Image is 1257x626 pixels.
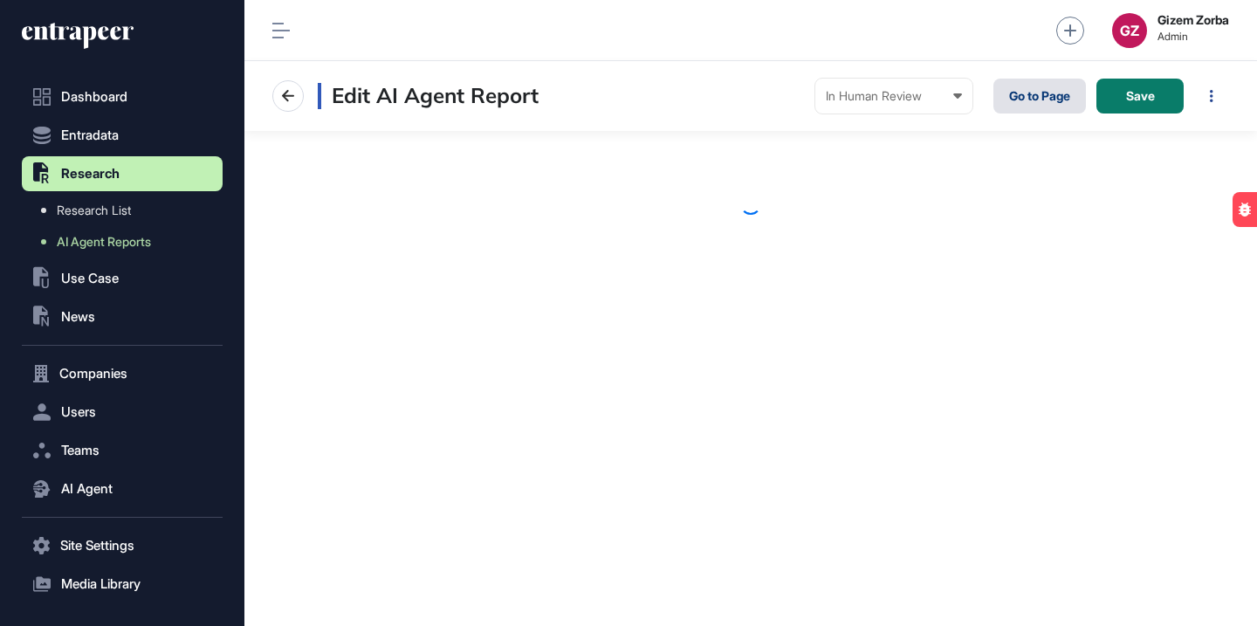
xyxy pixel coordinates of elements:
[22,471,223,506] button: AI Agent
[22,261,223,296] button: Use Case
[22,79,223,114] a: Dashboard
[31,195,223,226] a: Research List
[22,395,223,430] button: Users
[1112,13,1147,48] button: GZ
[22,156,223,191] button: Research
[993,79,1086,114] a: Go to Page
[1157,31,1229,43] span: Admin
[59,367,127,381] span: Companies
[61,577,141,591] span: Media Library
[61,90,127,104] span: Dashboard
[1157,13,1229,27] strong: Gizem Zorba
[61,167,120,181] span: Research
[31,226,223,258] a: AI Agent Reports
[22,528,223,563] button: Site Settings
[60,539,134,553] span: Site Settings
[826,89,962,103] div: In Human Review
[61,128,119,142] span: Entradata
[61,310,95,324] span: News
[61,272,119,285] span: Use Case
[61,405,96,419] span: Users
[57,235,151,249] span: AI Agent Reports
[22,118,223,153] button: Entradata
[1096,79,1184,114] button: Save
[22,356,223,391] button: Companies
[61,482,113,496] span: AI Agent
[1126,90,1155,102] span: Save
[22,433,223,468] button: Teams
[22,567,223,602] button: Media Library
[22,299,223,334] button: News
[318,83,539,109] h3: Edit AI Agent Report
[57,203,131,217] span: Research List
[61,444,100,457] span: Teams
